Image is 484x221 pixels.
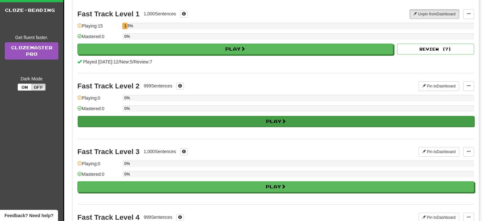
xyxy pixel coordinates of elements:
button: Play [78,116,474,127]
div: Mastered: 0 [77,105,119,116]
div: Playing: 0 [77,160,119,171]
span: Open feedback widget [4,212,53,219]
button: Play [77,181,474,192]
div: 999 Sentences [143,214,172,220]
button: Pin toDashboard [419,147,459,157]
div: Fast Track Level 2 [77,82,140,90]
span: / [133,59,134,64]
button: Off [31,84,46,91]
div: Dark Mode [5,76,58,82]
div: Get fluent faster. [5,34,58,41]
div: Fast Track Level 1 [77,10,140,18]
button: Unpin fromDashboard [410,9,459,19]
div: Fast Track Level 3 [77,148,140,156]
div: Playing: 15 [77,23,119,33]
div: Mastered: 0 [77,33,119,44]
div: 999 Sentences [143,83,172,89]
span: New: 5 [120,59,133,64]
button: On [18,84,32,91]
div: 1,000 Sentences [143,11,176,17]
span: Review: 7 [134,59,152,64]
div: 1,000 Sentences [143,148,176,155]
span: / [118,59,120,64]
button: Review (7) [397,44,474,54]
button: Play [77,44,393,54]
button: Pin toDashboard [419,81,459,91]
div: Playing: 0 [77,95,119,105]
span: Played [DATE]: 12 [83,59,118,64]
div: Mastered: 0 [77,171,119,182]
div: 1.5% [124,23,127,29]
a: ClozemasterPro [5,42,58,60]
